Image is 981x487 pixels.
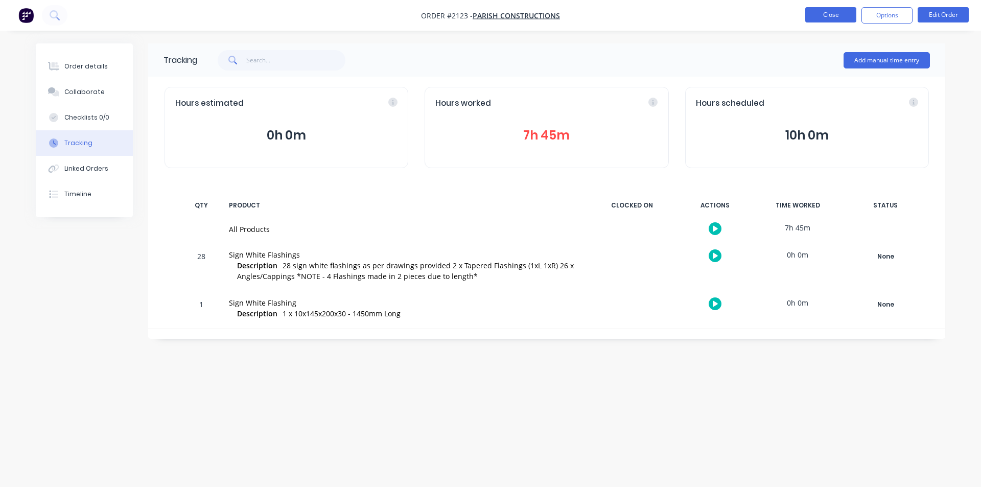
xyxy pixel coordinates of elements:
div: TIME WORKED [759,195,836,216]
div: Sign White Flashing [229,297,581,308]
div: All Products [229,224,581,235]
span: Hours estimated [175,98,244,109]
span: Order #2123 - [421,11,473,20]
button: 10h 0m [696,126,918,145]
input: Search... [246,50,346,71]
div: Collaborate [64,87,105,97]
div: Sign White Flashings [229,249,581,260]
button: 7h 45m [435,126,658,145]
button: None [848,249,923,264]
span: Description [237,308,277,319]
img: Factory [18,8,34,23]
div: Timeline [64,190,91,199]
div: Tracking [64,138,92,148]
div: 28 [186,245,217,291]
a: PARISH CONSTRUCTIONS [473,11,560,20]
button: Checklists 0/0 [36,105,133,130]
span: 28 sign white flashings as per drawings provided 2 x Tapered Flashings (1xL 1xR) 26 x Angles/Capp... [237,261,574,281]
div: ACTIONS [676,195,753,216]
span: Hours worked [435,98,491,109]
div: STATUS [842,195,929,216]
div: Linked Orders [64,164,108,173]
div: 7h 45m [759,216,836,239]
div: Tracking [163,54,197,66]
div: 1 [186,293,217,328]
button: Linked Orders [36,156,133,181]
div: None [849,250,922,263]
div: 0h 0m [759,291,836,314]
button: Add manual time entry [844,52,930,68]
button: Close [805,7,856,22]
button: Options [861,7,913,24]
div: Order details [64,62,108,71]
span: Description [237,260,277,271]
button: 0h 0m [175,126,398,145]
div: CLOCKED ON [594,195,670,216]
button: Collaborate [36,79,133,105]
div: 0h 0m [759,243,836,266]
button: Edit Order [918,7,969,22]
span: Hours scheduled [696,98,764,109]
span: 1 x 10x145x200x30 - 1450mm Long [283,309,401,318]
div: None [849,298,922,311]
button: Tracking [36,130,133,156]
button: None [848,297,923,312]
div: Checklists 0/0 [64,113,109,122]
div: PRODUCT [223,195,588,216]
button: Order details [36,54,133,79]
div: QTY [186,195,217,216]
button: Timeline [36,181,133,207]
